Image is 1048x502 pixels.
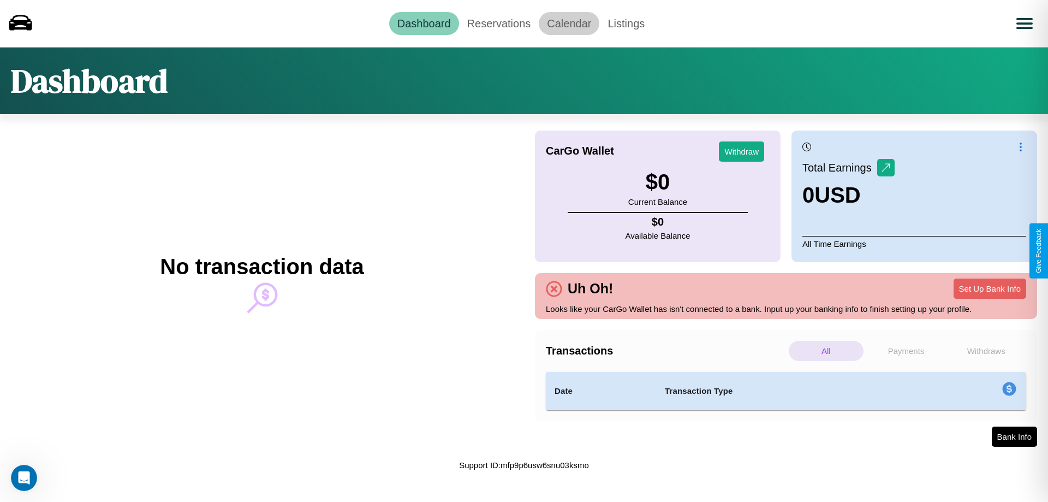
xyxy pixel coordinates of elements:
p: Current Balance [628,194,687,209]
iframe: Intercom live chat [11,465,37,491]
p: All [789,341,864,361]
button: Set Up Bank Info [954,279,1026,299]
button: Open menu [1009,8,1040,39]
p: Support ID: mfp9p6usw6snu03ksmo [459,458,589,473]
p: Total Earnings [802,158,877,178]
div: Give Feedback [1035,229,1043,273]
a: Listings [599,12,653,35]
p: Withdraws [949,341,1023,361]
p: Available Balance [626,228,690,243]
p: Payments [869,341,944,361]
button: Withdraw [719,141,764,162]
table: simple table [546,372,1026,410]
a: Calendar [539,12,599,35]
p: Looks like your CarGo Wallet has isn't connected to a bank. Input up your banking info to finish ... [546,302,1026,316]
h3: 0 USD [802,183,895,208]
h4: Transactions [546,345,786,357]
h2: No transaction data [160,255,364,279]
a: Dashboard [389,12,459,35]
a: Reservations [459,12,539,35]
button: Bank Info [992,427,1037,447]
h4: Uh Oh! [562,281,618,297]
h3: $ 0 [628,170,687,194]
h4: $ 0 [626,216,690,228]
p: All Time Earnings [802,236,1026,251]
h1: Dashboard [11,58,168,103]
h4: Transaction Type [665,385,913,398]
h4: Date [555,385,647,398]
h4: CarGo Wallet [546,145,614,157]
